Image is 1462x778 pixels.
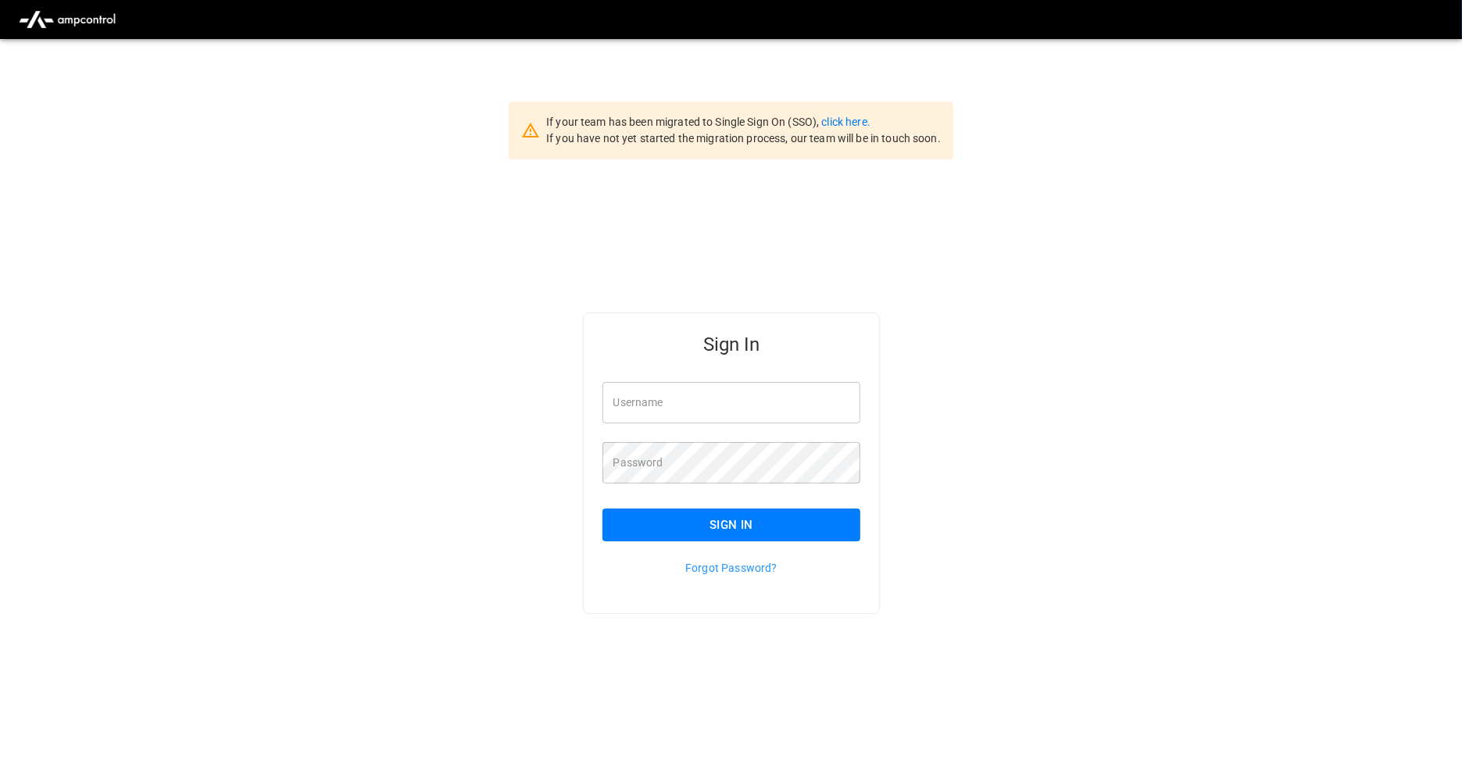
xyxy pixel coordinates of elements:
[546,132,941,145] span: If you have not yet started the migration process, our team will be in touch soon.
[546,116,821,128] span: If your team has been migrated to Single Sign On (SSO),
[602,332,861,357] h5: Sign In
[13,5,122,34] img: ampcontrol.io logo
[602,560,861,576] p: Forgot Password?
[821,116,870,128] a: click here.
[602,509,861,541] button: Sign In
